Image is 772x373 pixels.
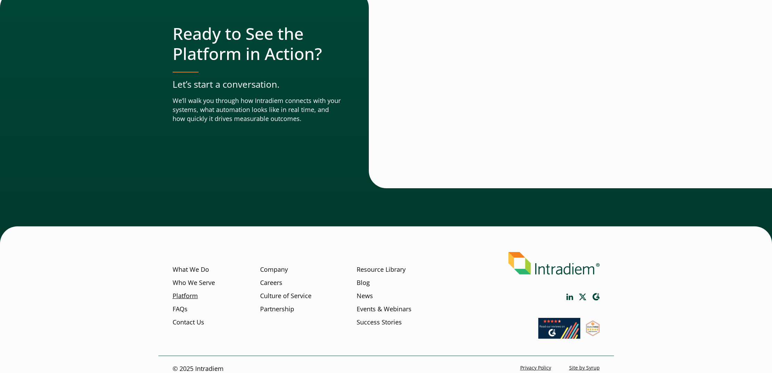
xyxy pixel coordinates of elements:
a: Blog [357,278,370,287]
a: FAQs [173,305,188,314]
img: Intradiem [508,252,600,275]
a: Resource Library [357,265,406,274]
a: Success Stories [357,318,402,327]
p: We’ll walk you through how Intradiem connects with your systems, what automation looks like in re... [173,96,341,123]
a: Contact Us [173,318,204,327]
a: Privacy Policy [520,365,551,371]
img: Read our reviews on G2 [538,318,580,339]
p: Let’s start a conversation. [173,78,341,91]
a: Link opens in a new window [592,293,600,301]
a: News [357,292,373,301]
a: Link opens in a new window [566,294,573,300]
a: Company [260,265,288,274]
a: Partnership [260,305,294,314]
a: Site by Syrup [569,365,600,371]
a: Who We Serve [173,278,215,287]
a: Link opens in a new window [538,332,580,340]
a: What We Do [173,265,209,274]
h2: Ready to See the Platform in Action? [173,24,341,63]
a: Link opens in a new window [579,294,587,300]
a: Platform [173,292,198,301]
a: Events & Webinars [357,305,412,314]
a: Culture of Service [260,292,312,301]
a: Link opens in a new window [586,330,600,338]
a: Careers [260,278,282,287]
img: SourceForge User Reviews [586,320,600,336]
